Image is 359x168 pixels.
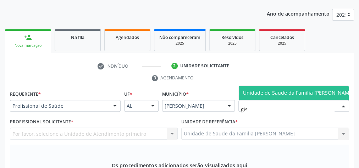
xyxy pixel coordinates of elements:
[124,89,132,100] label: UF
[180,63,229,69] div: Unidade solicitante
[116,34,139,40] span: Agendados
[162,89,189,100] label: Município
[127,102,144,110] span: AL
[241,102,335,117] input: Unidade de atendimento
[159,34,200,40] span: Não compareceram
[215,41,250,46] div: 2025
[243,89,354,96] span: Unidade de Saude da Familia [PERSON_NAME]
[221,34,243,40] span: Resolvidos
[159,41,200,46] div: 2025
[264,41,300,46] div: 2025
[171,63,178,69] div: 2
[10,117,73,128] label: Profissional Solicitante
[12,102,106,110] span: Profissional de Saúde
[267,9,330,18] p: Ano de acompanhamento
[24,33,32,41] div: person_add
[71,34,84,40] span: Na fila
[165,102,220,110] span: [PERSON_NAME]
[270,34,294,40] span: Cancelados
[10,89,41,100] label: Requerente
[10,43,46,48] div: Nova marcação
[181,117,238,128] label: Unidade de referência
